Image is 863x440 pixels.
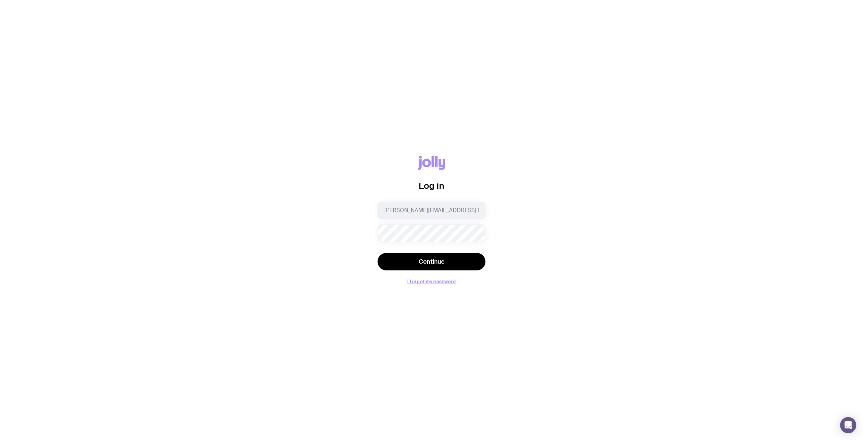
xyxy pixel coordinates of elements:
input: you@email.com [378,202,485,219]
span: Log in [419,181,444,190]
span: Continue [419,258,445,266]
button: I forgot my password [407,279,456,284]
div: Open Intercom Messenger [840,417,856,433]
button: Continue [378,253,485,270]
